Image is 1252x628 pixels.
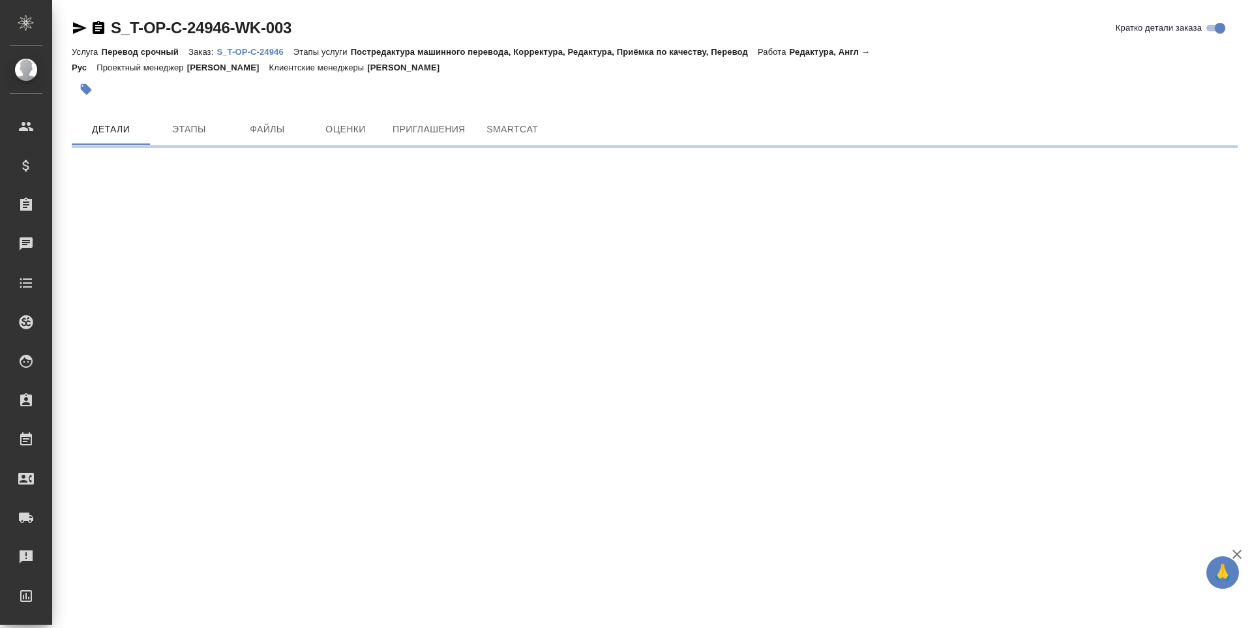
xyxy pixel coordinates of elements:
[351,47,758,57] p: Постредактура машинного перевода, Корректура, Редактура, Приёмка по качеству, Перевод
[111,19,291,37] a: S_T-OP-C-24946-WK-003
[1206,556,1239,589] button: 🙏
[72,20,87,36] button: Скопировать ссылку для ЯМессенджера
[1212,559,1234,586] span: 🙏
[216,47,293,57] p: S_T-OP-C-24946
[758,47,790,57] p: Работа
[72,47,101,57] p: Услуга
[188,47,216,57] p: Заказ:
[314,121,377,138] span: Оценки
[91,20,106,36] button: Скопировать ссылку
[367,63,449,72] p: [PERSON_NAME]
[187,63,269,72] p: [PERSON_NAME]
[481,121,544,138] span: SmartCat
[72,75,100,104] button: Добавить тэг
[393,121,466,138] span: Приглашения
[269,63,368,72] p: Клиентские менеджеры
[97,63,186,72] p: Проектный менеджер
[1116,22,1202,35] span: Кратко детали заказа
[101,47,188,57] p: Перевод срочный
[80,121,142,138] span: Детали
[236,121,299,138] span: Файлы
[158,121,220,138] span: Этапы
[293,47,351,57] p: Этапы услуги
[216,46,293,57] a: S_T-OP-C-24946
